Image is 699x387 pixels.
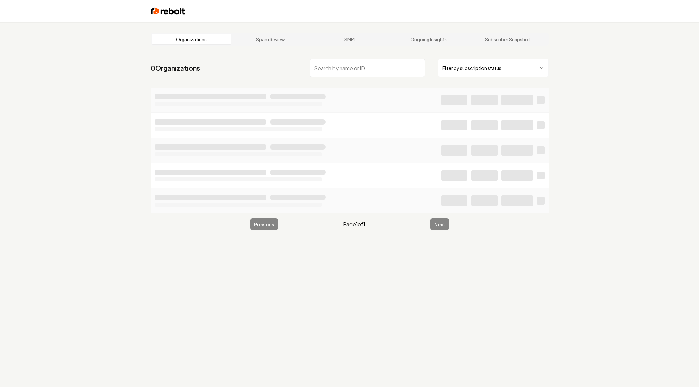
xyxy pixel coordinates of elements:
[310,34,389,44] a: SMM
[231,34,310,44] a: Spam Review
[343,220,365,228] span: Page 1 of 1
[152,34,231,44] a: Organizations
[151,7,185,16] img: Rebolt Logo
[389,34,468,44] a: Ongoing Insights
[310,59,425,77] input: Search by name or ID
[151,63,200,73] a: 0Organizations
[468,34,547,44] a: Subscriber Snapshot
